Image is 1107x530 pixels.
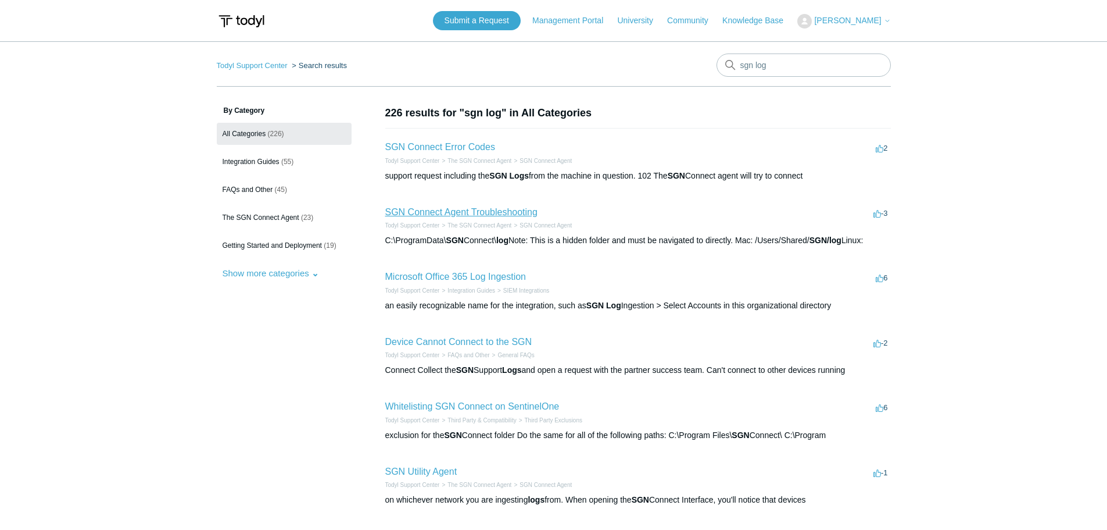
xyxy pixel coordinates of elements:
li: SIEM Integrations [495,286,549,295]
li: Search results [289,61,347,70]
em: logs [528,495,544,504]
a: The SGN Connect Agent [447,158,511,164]
a: Todyl Support Center [385,482,440,488]
span: All Categories [223,130,266,138]
em: SGN [446,236,464,245]
a: The SGN Connect Agent (23) [217,207,352,229]
h3: By Category [217,105,352,116]
li: The SGN Connect Agent [439,156,511,165]
li: Third Party Exclusions [517,416,582,425]
span: (23) [301,214,313,222]
span: (55) [281,158,293,166]
li: Todyl Support Center [217,61,290,70]
span: -3 [873,209,888,218]
em: Logs [502,365,521,375]
em: log [496,236,508,245]
span: 2 [876,144,887,152]
a: SGN Connect Agent Troubleshooting [385,207,538,217]
div: support request including the from the machine in question. 102 The Connect agent will try to con... [385,170,891,182]
a: Todyl Support Center [385,158,440,164]
li: SGN Connect Agent [511,221,572,230]
a: Todyl Support Center [217,61,288,70]
li: Third Party & Compatibility [439,416,516,425]
li: Todyl Support Center [385,156,440,165]
li: Todyl Support Center [385,481,440,489]
span: (19) [324,241,336,250]
em: SGN [632,495,649,504]
li: SGN Connect Agent [511,156,572,165]
span: (226) [268,130,284,138]
em: SGN [456,365,474,375]
a: Knowledge Base [722,15,795,27]
a: Getting Started and Deployment (19) [217,234,352,257]
span: -1 [873,468,888,477]
a: Third Party & Compatibility [447,417,516,424]
li: General FAQs [490,351,535,360]
a: Device Cannot Connect to the SGN [385,337,532,347]
span: Integration Guides [223,158,280,166]
a: Todyl Support Center [385,352,440,358]
em: SGN Log [586,301,621,310]
a: Community [667,15,720,27]
a: Integration Guides [447,287,495,294]
a: University [617,15,664,27]
div: an easily recognizable name for the integration, such as Ingestion > Select Accounts in this orga... [385,300,891,312]
a: SIEM Integrations [503,287,549,294]
a: Todyl Support Center [385,287,440,294]
a: Integration Guides (55) [217,151,352,173]
a: SGN Utility Agent [385,467,457,476]
div: Connect Collect the Support and open a request with the partner success team. Can't connect to ot... [385,364,891,376]
input: Search [716,54,891,77]
a: Todyl Support Center [385,222,440,229]
li: The SGN Connect Agent [439,481,511,489]
a: General FAQs [497,352,534,358]
h1: 226 results for "sgn log" in All Categories [385,105,891,121]
a: The SGN Connect Agent [447,222,511,229]
span: The SGN Connect Agent [223,214,299,222]
div: exclusion for the Connect folder Do the same for all of the following paths: C:\Program Files\ Co... [385,429,891,442]
li: The SGN Connect Agent [439,221,511,230]
a: Todyl Support Center [385,417,440,424]
span: 6 [876,403,887,412]
li: Todyl Support Center [385,351,440,360]
li: Todyl Support Center [385,416,440,425]
li: Todyl Support Center [385,221,440,230]
img: Todyl Support Center Help Center home page [217,10,266,32]
em: SGN [444,431,461,440]
a: Submit a Request [433,11,521,30]
button: [PERSON_NAME] [797,14,890,29]
a: FAQs and Other [447,352,489,358]
a: SGN Connect Agent [520,482,572,488]
button: Show more categories [217,262,325,284]
a: Microsoft Office 365 Log Ingestion [385,272,526,282]
a: SGN Connect Agent [520,158,572,164]
a: All Categories (226) [217,123,352,145]
a: Third Party Exclusions [525,417,582,424]
li: SGN Connect Agent [511,481,572,489]
span: -2 [873,339,888,347]
li: Todyl Support Center [385,286,440,295]
div: on whichever network you are ingesting from. When opening the Connect Interface, you'll notice th... [385,494,891,506]
span: (45) [275,186,287,194]
a: FAQs and Other (45) [217,179,352,201]
span: 6 [876,273,887,282]
span: [PERSON_NAME] [814,16,881,25]
em: SGN [668,171,685,180]
li: FAQs and Other [439,351,489,360]
div: C:\ProgramData\ Connect\ Note: This is a hidden folder and must be navigated to directly. Mac: /U... [385,234,891,247]
span: FAQs and Other [223,186,273,194]
em: SGN/log [809,236,841,245]
em: SGN [732,431,749,440]
a: The SGN Connect Agent [447,482,511,488]
a: Whitelisting SGN Connect on SentinelOne [385,401,560,411]
em: SGN Logs [489,171,529,180]
a: Management Portal [532,15,615,27]
span: Getting Started and Deployment [223,241,322,250]
li: Integration Guides [439,286,495,295]
a: SGN Connect Agent [520,222,572,229]
a: SGN Connect Error Codes [385,142,495,152]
